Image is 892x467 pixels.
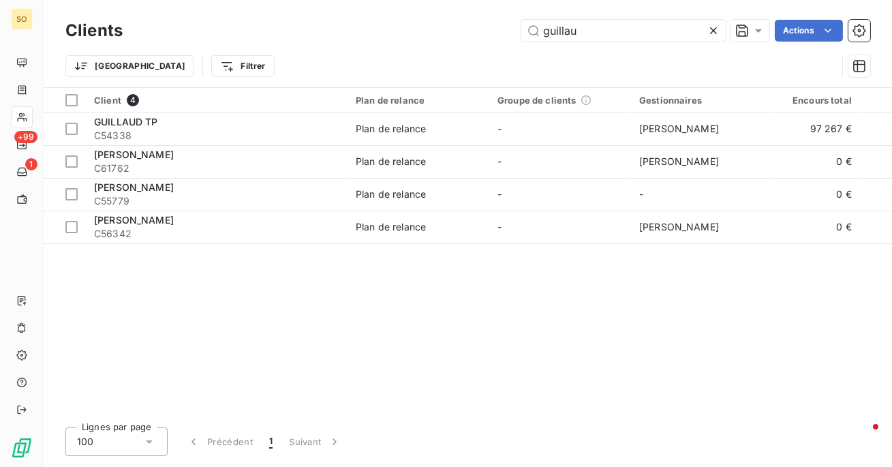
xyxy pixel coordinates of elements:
[497,95,576,106] span: Groupe de clients
[773,112,860,145] td: 97 267 €
[781,95,852,106] div: Encours total
[94,149,174,160] span: [PERSON_NAME]
[639,188,643,200] span: -
[773,145,860,178] td: 0 €
[356,155,426,168] div: Plan de relance
[94,181,174,193] span: [PERSON_NAME]
[94,194,339,208] span: C55779
[281,427,350,456] button: Suivant
[11,161,32,183] a: 1
[94,227,339,241] span: C56342
[846,421,878,453] iframe: Intercom live chat
[775,20,843,42] button: Actions
[94,214,174,226] span: [PERSON_NAME]
[639,123,719,134] span: [PERSON_NAME]
[11,437,33,459] img: Logo LeanPay
[269,435,273,449] span: 1
[11,8,33,30] div: SO
[773,211,860,243] td: 0 €
[639,95,765,106] div: Gestionnaires
[127,94,139,106] span: 4
[77,435,93,449] span: 100
[773,178,860,211] td: 0 €
[356,122,426,136] div: Plan de relance
[94,162,339,175] span: C61762
[356,187,426,201] div: Plan de relance
[356,95,481,106] div: Plan de relance
[639,155,719,167] span: [PERSON_NAME]
[497,155,502,167] span: -
[521,20,726,42] input: Rechercher
[497,188,502,200] span: -
[94,95,121,106] span: Client
[179,427,261,456] button: Précédent
[497,123,502,134] span: -
[25,158,37,170] span: 1
[94,129,339,142] span: C54338
[261,427,281,456] button: 1
[356,220,426,234] div: Plan de relance
[65,55,194,77] button: [GEOGRAPHIC_DATA]
[11,134,32,155] a: +99
[639,221,719,232] span: [PERSON_NAME]
[94,116,158,127] span: GUILLAUD TP
[497,221,502,232] span: -
[14,131,37,143] span: +99
[211,55,274,77] button: Filtrer
[65,18,123,43] h3: Clients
